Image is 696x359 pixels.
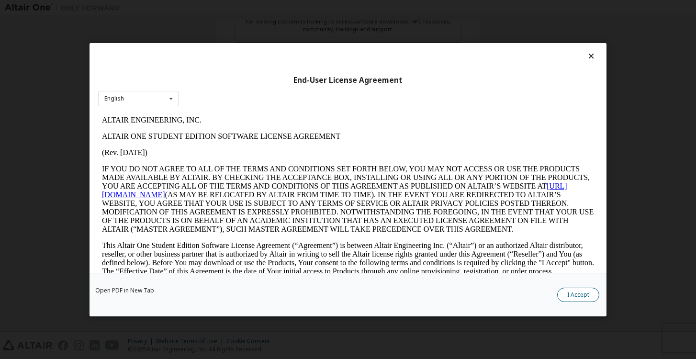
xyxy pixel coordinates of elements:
[557,288,599,302] button: I Accept
[4,36,496,45] p: (Rev. [DATE])
[95,288,154,293] a: Open PDF in New Tab
[4,53,496,122] p: IF YOU DO NOT AGREE TO ALL OF THE TERMS AND CONDITIONS SET FORTH BELOW, YOU MAY NOT ACCESS OR USE...
[98,75,598,85] div: End-User License Agreement
[4,20,496,29] p: ALTAIR ONE STUDENT EDITION SOFTWARE LICENSE AGREEMENT
[4,70,469,87] a: [URL][DOMAIN_NAME]
[4,129,496,164] p: This Altair One Student Edition Software License Agreement (“Agreement”) is between Altair Engine...
[104,96,124,101] div: English
[4,4,496,12] p: ALTAIR ENGINEERING, INC.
